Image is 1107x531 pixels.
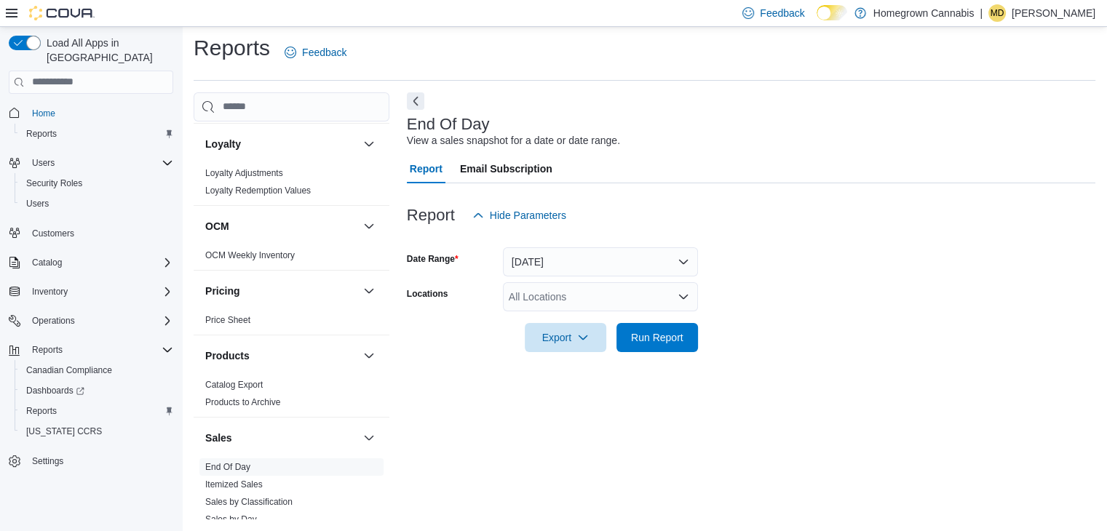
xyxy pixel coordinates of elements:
[3,450,179,471] button: Settings
[3,153,179,173] button: Users
[817,5,847,20] input: Dark Mode
[631,330,683,345] span: Run Report
[760,6,804,20] span: Feedback
[20,125,173,143] span: Reports
[205,479,263,490] a: Itemized Sales
[26,254,68,271] button: Catalog
[20,382,173,399] span: Dashboards
[205,250,295,260] a: OCM Weekly Inventory
[205,137,241,151] h3: Loyalty
[205,514,257,524] a: Sales by Day
[26,405,57,417] span: Reports
[205,219,357,233] button: OCM
[41,36,173,65] span: Load All Apps in [GEOGRAPHIC_DATA]
[26,426,102,437] span: [US_STATE] CCRS
[26,225,80,242] a: Customers
[407,116,490,133] h3: End Of Day
[194,33,270,63] h1: Reports
[194,164,389,205] div: Loyalty
[205,379,263,391] span: Catalog Export
[525,323,606,352] button: Export
[20,423,173,440] span: Washington CCRS
[205,462,250,472] a: End Of Day
[616,323,698,352] button: Run Report
[194,247,389,270] div: OCM
[533,323,598,352] span: Export
[26,312,173,330] span: Operations
[360,282,378,300] button: Pricing
[15,401,179,421] button: Reports
[205,219,229,233] h3: OCM
[20,195,173,212] span: Users
[3,311,179,331] button: Operations
[32,286,68,298] span: Inventory
[26,154,173,172] span: Users
[26,452,173,470] span: Settings
[26,312,81,330] button: Operations
[26,254,173,271] span: Catalog
[205,397,280,407] a: Products to Archive
[32,344,63,356] span: Reports
[817,20,817,21] span: Dark Mode
[3,223,179,244] button: Customers
[3,282,179,302] button: Inventory
[15,173,179,193] button: Security Roles
[20,175,173,192] span: Security Roles
[9,97,173,510] nav: Complex example
[26,341,68,359] button: Reports
[205,496,293,508] span: Sales by Classification
[26,385,84,396] span: Dashboards
[205,348,357,363] button: Products
[26,128,57,140] span: Reports
[360,217,378,235] button: OCM
[490,208,566,223] span: Hide Parameters
[205,479,263,490] span: Itemized Sales
[3,340,179,360] button: Reports
[205,284,239,298] h3: Pricing
[302,45,346,60] span: Feedback
[26,104,173,122] span: Home
[194,311,389,335] div: Pricing
[3,252,179,273] button: Catalog
[20,195,55,212] a: Users
[15,193,179,214] button: Users
[32,455,63,467] span: Settings
[991,4,1004,22] span: MD
[205,314,250,326] span: Price Sheet
[20,423,108,440] a: [US_STATE] CCRS
[988,4,1006,22] div: Michael Denomme
[20,382,90,399] a: Dashboards
[407,207,455,224] h3: Report
[407,253,459,265] label: Date Range
[360,135,378,153] button: Loyalty
[503,247,698,276] button: [DATE]
[20,402,173,420] span: Reports
[20,175,88,192] a: Security Roles
[15,124,179,144] button: Reports
[467,201,572,230] button: Hide Parameters
[20,362,173,379] span: Canadian Compliance
[205,137,357,151] button: Loyalty
[32,157,55,169] span: Users
[26,341,173,359] span: Reports
[205,185,311,196] span: Loyalty Redemption Values
[26,154,60,172] button: Users
[26,283,74,300] button: Inventory
[205,431,232,445] h3: Sales
[360,347,378,364] button: Products
[205,348,250,363] h3: Products
[360,429,378,447] button: Sales
[3,103,179,124] button: Home
[205,185,311,196] a: Loyalty Redemption Values
[194,376,389,417] div: Products
[205,284,357,298] button: Pricing
[205,514,257,525] span: Sales by Day
[407,92,424,110] button: Next
[20,362,118,379] a: Canadian Compliance
[20,402,63,420] a: Reports
[15,380,179,401] a: Dashboards
[407,133,620,148] div: View a sales snapshot for a date or date range.
[32,257,62,268] span: Catalog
